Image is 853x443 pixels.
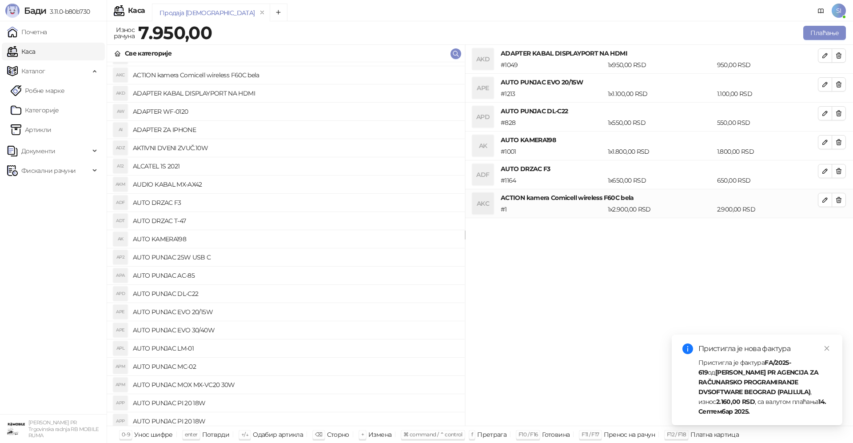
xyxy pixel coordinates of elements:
h4: AUTO PUNJAC MC-02 [133,359,458,374]
div: AKD [472,48,494,70]
div: AKC [113,68,128,82]
h4: ALCATEL 1S 2021 [133,159,458,173]
span: F11 / F17 [582,431,599,438]
div: Претрага [477,429,506,440]
h4: AUTO PUNJAC DL-C22 [133,287,458,301]
span: enter [185,431,198,438]
div: # 1001 [499,147,606,156]
h4: AKTIVNI DVENI ZVUČ.10W [133,141,458,155]
h4: AUTO KAMERA198 [133,232,458,246]
div: APP [113,396,128,410]
a: Робне марке [11,82,64,100]
div: APM [113,378,128,392]
span: Каталог [21,62,45,80]
div: Све категорије [125,48,171,58]
h4: AUTO PUNJAC EVO 20/15W [501,77,818,87]
span: ⌘ command / ⌃ control [403,431,462,438]
div: Сторно [327,429,349,440]
a: Почетна [7,23,47,41]
h4: AUTO DRZAC F3 [501,164,818,174]
div: A12 [113,159,128,173]
span: Фискални рачуни [21,162,76,180]
h4: ADAPTER WF-0120 [133,104,458,119]
div: 950,00 RSD [715,60,820,70]
span: Бади [24,5,46,16]
img: 64x64-companyLogo-7cc85d88-c06c-4126-9212-7af2a80f41f2.jpeg [7,420,25,438]
button: remove [256,9,268,16]
span: info-circle [682,343,693,354]
div: AKM [113,177,128,192]
div: 550,00 RSD [715,118,820,128]
a: Каса [7,43,35,60]
div: Платна картица [690,429,739,440]
h4: AUTO PUNJAC MOX MX-VC20 30W [133,378,458,392]
h4: AUTO DRZAC F3 [133,196,458,210]
div: 1 x 950,00 RSD [606,60,715,70]
div: APM [113,359,128,374]
div: grid [107,62,465,426]
h4: AUTO PUNJAC LM-01 [133,341,458,355]
div: Пренос на рачун [604,429,655,440]
span: close [824,345,830,351]
div: AW [113,104,128,119]
div: ADZ [113,141,128,155]
div: Измена [368,429,391,440]
div: 1 x 2.900,00 RSD [606,204,715,214]
h4: ACTION kamera Comicell wireless F60C bela [501,193,818,203]
div: Одабир артикла [253,429,303,440]
h4: AUTO PUNJAC PI 20 18W [133,414,458,428]
div: AP2 [113,250,128,264]
div: Потврди [202,429,230,440]
div: APD [472,106,494,128]
div: AI [113,123,128,137]
button: Add tab [270,4,287,21]
small: [PERSON_NAME] PR Trgovinska radnja RB MOBILE RUMA [28,419,99,439]
h4: ADAPTER KABAL DISPLAYPORT NA HDMI [501,48,818,58]
div: 1 x 1.800,00 RSD [606,147,715,156]
button: Плаћање [803,26,846,40]
div: 1 x 1.100,00 RSD [606,89,715,99]
span: Документи [21,142,55,160]
div: APE [113,323,128,337]
a: ArtikliАртикли [11,121,52,139]
h4: AUTO PUNJAC 25W USB C [133,250,458,264]
h4: AUTO KAMERA198 [501,135,818,145]
div: # 828 [499,118,606,128]
div: 650,00 RSD [715,176,820,185]
div: Пристигла је нова фактура [698,343,832,354]
h4: AUTO PUNJAC PI 20 18W [133,396,458,410]
div: 2.900,00 RSD [715,204,820,214]
h4: AUTO PUNJAC AC-85 [133,268,458,283]
h4: AUTO DRZAC T-47 [133,214,458,228]
div: APD [113,287,128,301]
div: ADF [472,164,494,185]
a: Документација [814,4,828,18]
strong: 2.160,00 RSD [716,398,755,406]
div: Унос шифре [134,429,173,440]
strong: 7.950,00 [138,22,212,44]
a: Close [822,343,832,353]
span: 3.11.0-b80b730 [46,8,90,16]
h4: ADAPTER KABAL DISPLAYPORT NA HDMI [133,86,458,100]
div: AKC [472,193,494,214]
div: Готовина [542,429,570,440]
img: Logo [5,4,20,18]
span: F12 / F18 [667,431,686,438]
div: APE [113,305,128,319]
span: F10 / F16 [518,431,538,438]
span: f [471,431,473,438]
span: ↑/↓ [241,431,248,438]
div: # 1 [499,204,606,214]
h4: ADAPTER ZA IPHONE [133,123,458,137]
div: 1.100,00 RSD [715,89,820,99]
span: + [361,431,364,438]
div: Каса [128,7,145,14]
div: # 1213 [499,89,606,99]
span: 0-9 [122,431,130,438]
div: ADF [113,196,128,210]
div: Продаја [DEMOGRAPHIC_DATA] [159,8,255,18]
span: ⌫ [315,431,322,438]
div: Износ рачуна [112,24,136,42]
div: APL [113,341,128,355]
div: APE [472,77,494,99]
